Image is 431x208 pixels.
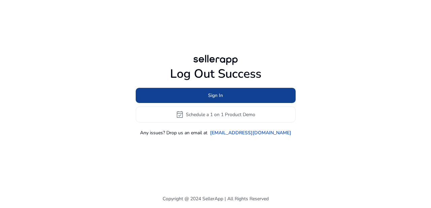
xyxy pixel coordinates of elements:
span: event_available [176,110,184,118]
p: Any issues? Drop us an email at [140,129,207,136]
span: Sign In [208,92,223,99]
button: Sign In [136,88,296,103]
h1: Log Out Success [136,67,296,81]
button: event_availableSchedule a 1 on 1 Product Demo [136,106,296,123]
a: [EMAIL_ADDRESS][DOMAIN_NAME] [210,129,291,136]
